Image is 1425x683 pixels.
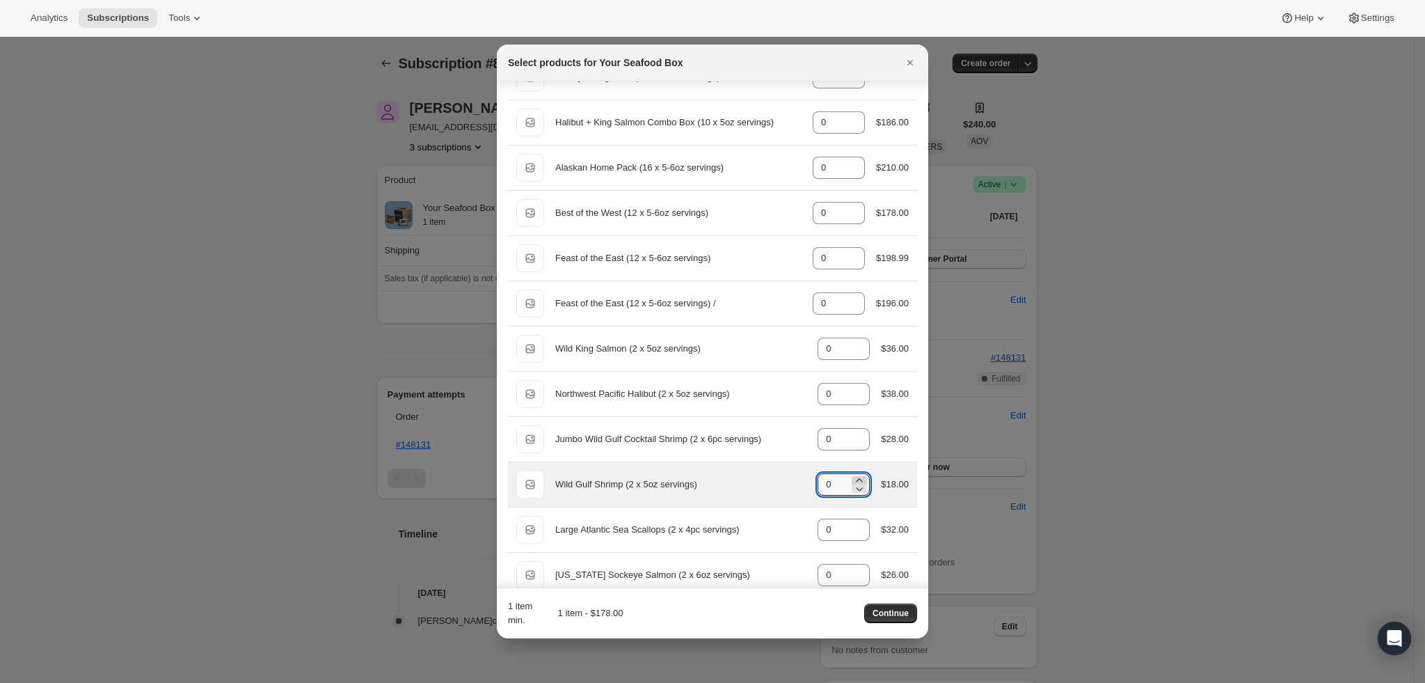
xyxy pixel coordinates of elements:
div: Open Intercom Messenger [1378,622,1411,655]
div: [US_STATE] Sockeye Salmon (2 x 6oz servings) [555,568,806,582]
button: Tools [160,8,212,28]
span: Tools [168,13,190,24]
div: $198.99 [876,251,909,265]
div: Feast of the East (12 x 5-6oz servings) [555,251,802,265]
button: Settings [1339,8,1403,28]
div: $186.00 [876,116,909,129]
span: Subscriptions [87,13,149,24]
div: $18.00 [881,478,909,492]
button: Close [900,53,920,72]
div: $26.00 [881,568,909,582]
button: Subscriptions [79,8,157,28]
button: Continue [864,604,917,623]
div: $38.00 [881,387,909,401]
div: $36.00 [881,342,909,356]
span: Help [1294,13,1313,24]
div: 1 item - $178.00 [544,606,623,620]
div: Northwest Pacific Halibut (2 x 5oz servings) [555,387,806,401]
span: Analytics [31,13,67,24]
div: $178.00 [876,206,909,220]
div: Alaskan Home Pack (16 x 5-6oz servings) [555,161,802,175]
div: Large Atlantic Sea Scallops (2 x 4pc servings) [555,523,806,537]
span: Continue [873,608,909,619]
button: Analytics [22,8,76,28]
h2: Select products for Your Seafood Box [508,56,683,70]
div: Halibut + King Salmon Combo Box (10 x 5oz servings) [555,116,802,129]
div: $196.00 [876,297,909,311]
div: Feast of the East (12 x 5-6oz servings) / [555,297,802,311]
div: 1 item min. [508,599,539,627]
button: Help [1272,8,1335,28]
div: Best of the West (12 x 5-6oz servings) [555,206,802,220]
div: Wild King Salmon (2 x 5oz servings) [555,342,806,356]
div: $210.00 [876,161,909,175]
div: $28.00 [881,432,909,446]
div: Wild Gulf Shrimp (2 x 5oz servings) [555,478,806,492]
span: Settings [1361,13,1394,24]
div: Jumbo Wild Gulf Cocktail Shrimp (2 x 6pc servings) [555,432,806,446]
div: $32.00 [881,523,909,537]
